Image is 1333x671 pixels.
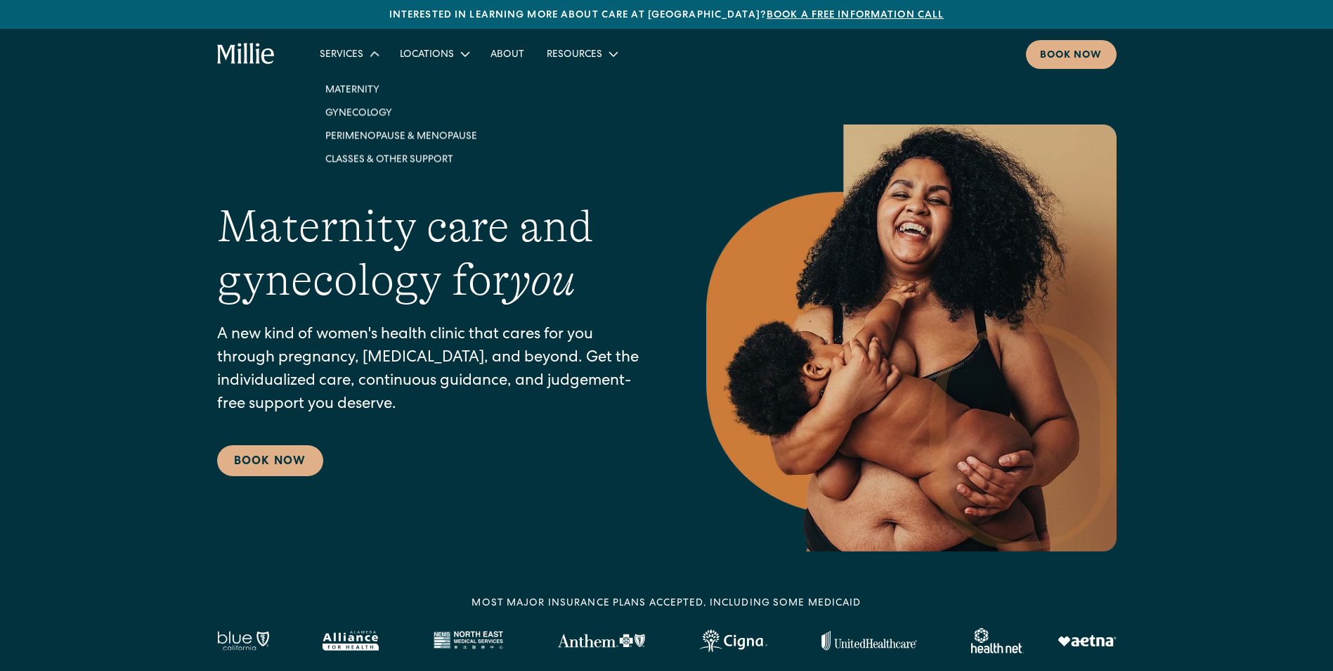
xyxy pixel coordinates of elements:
img: Alameda Alliance logo [323,631,378,651]
nav: Services [308,66,494,181]
img: Smiling mother with her baby in arms, celebrating body positivity and the nurturing bond of postp... [706,124,1117,551]
div: Locations [400,48,454,63]
em: you [509,255,576,305]
a: home [217,43,275,65]
div: Services [308,42,389,65]
a: Classes & Other Support [314,147,488,170]
img: Healthnet logo [971,628,1024,653]
p: A new kind of women's health clinic that cares for you through pregnancy, [MEDICAL_DATA], and bey... [217,324,650,417]
div: Resources [547,48,602,63]
a: Book a free information call [767,11,944,20]
a: Perimenopause & Menopause [314,124,488,147]
a: About [479,42,535,65]
a: Book now [1026,40,1117,69]
img: United Healthcare logo [821,631,917,651]
div: Locations [389,42,479,65]
img: North East Medical Services logo [433,631,503,651]
img: Aetna logo [1058,635,1117,646]
a: Maternity [314,77,488,101]
img: Anthem Logo [557,634,645,648]
div: Book now [1040,49,1103,63]
a: Book Now [217,445,323,476]
h1: Maternity care and gynecology for [217,200,650,308]
img: Cigna logo [699,630,767,652]
div: MOST MAJOR INSURANCE PLANS ACCEPTED, INCLUDING some MEDICAID [472,596,861,611]
div: Services [320,48,363,63]
div: Resources [535,42,628,65]
a: Gynecology [314,101,488,124]
img: Blue California logo [217,631,269,651]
